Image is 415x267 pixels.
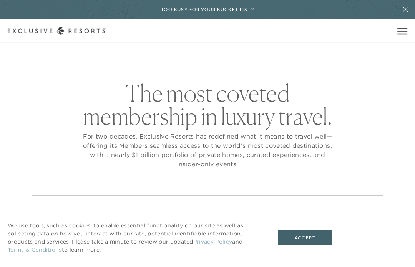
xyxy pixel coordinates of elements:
h2: The most coveted membership in luxury travel. [81,82,334,128]
p: For two decades, Exclusive Resorts has redefined what it means to travel well—offering its Member... [81,132,334,169]
h6: Too busy for your bucket list? [161,6,254,13]
button: Open navigation [397,28,407,34]
a: Privacy Policy [193,238,232,246]
a: Terms & Conditions [8,246,62,254]
p: We use tools, such as cookies, to enable essential functionality on our site as well as collectin... [8,222,263,254]
button: Accept [278,230,332,245]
